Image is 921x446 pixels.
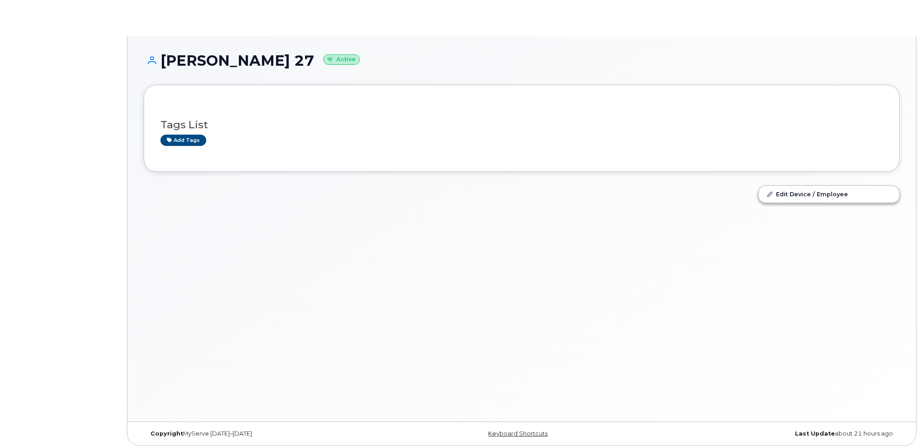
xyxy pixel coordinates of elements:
[648,430,900,437] div: about 21 hours ago
[150,430,183,437] strong: Copyright
[160,119,883,131] h3: Tags List
[759,186,899,202] a: Edit Device / Employee
[144,430,396,437] div: MyServe [DATE]–[DATE]
[160,135,206,146] a: Add tags
[323,54,360,65] small: Active
[488,430,548,437] a: Keyboard Shortcuts
[144,53,900,68] h1: [PERSON_NAME] 27
[795,430,835,437] strong: Last Update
